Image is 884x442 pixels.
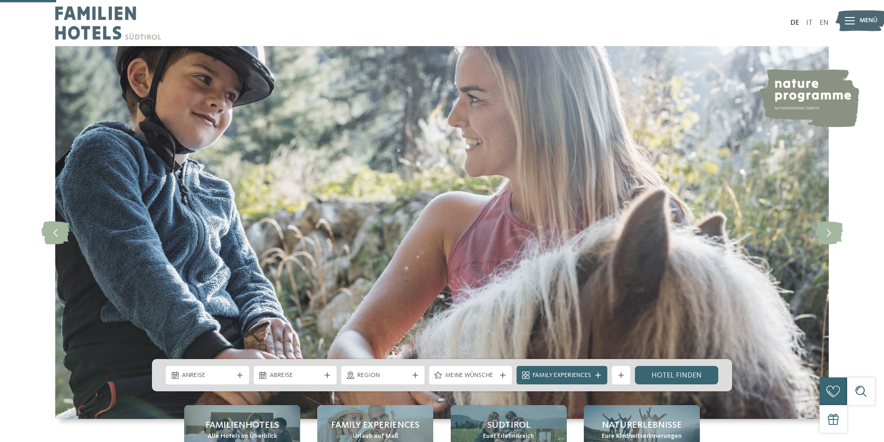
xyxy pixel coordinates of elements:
[483,432,534,441] span: Euer Erlebnisreich
[635,366,718,384] a: Hotel finden
[55,46,829,419] img: Familienhotels Südtirol: The happy family places
[806,19,813,27] a: IT
[602,419,682,432] span: Naturerlebnisse
[860,16,878,25] span: Menü
[820,19,829,27] a: EN
[208,432,277,441] span: Alle Hotels im Überblick
[791,19,799,27] a: DE
[533,371,591,380] span: Family Experiences
[445,371,496,380] span: Meine Wünsche
[758,69,859,127] img: nature programme by Familienhotels Südtirol
[205,419,279,432] span: Familienhotels
[182,371,233,380] span: Anreise
[331,419,419,432] span: Family Experiences
[602,432,682,441] span: Eure Kindheitserinnerungen
[487,419,530,432] span: Südtirol
[270,371,321,380] span: Abreise
[357,371,408,380] span: Region
[353,432,398,441] span: Urlaub auf Maß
